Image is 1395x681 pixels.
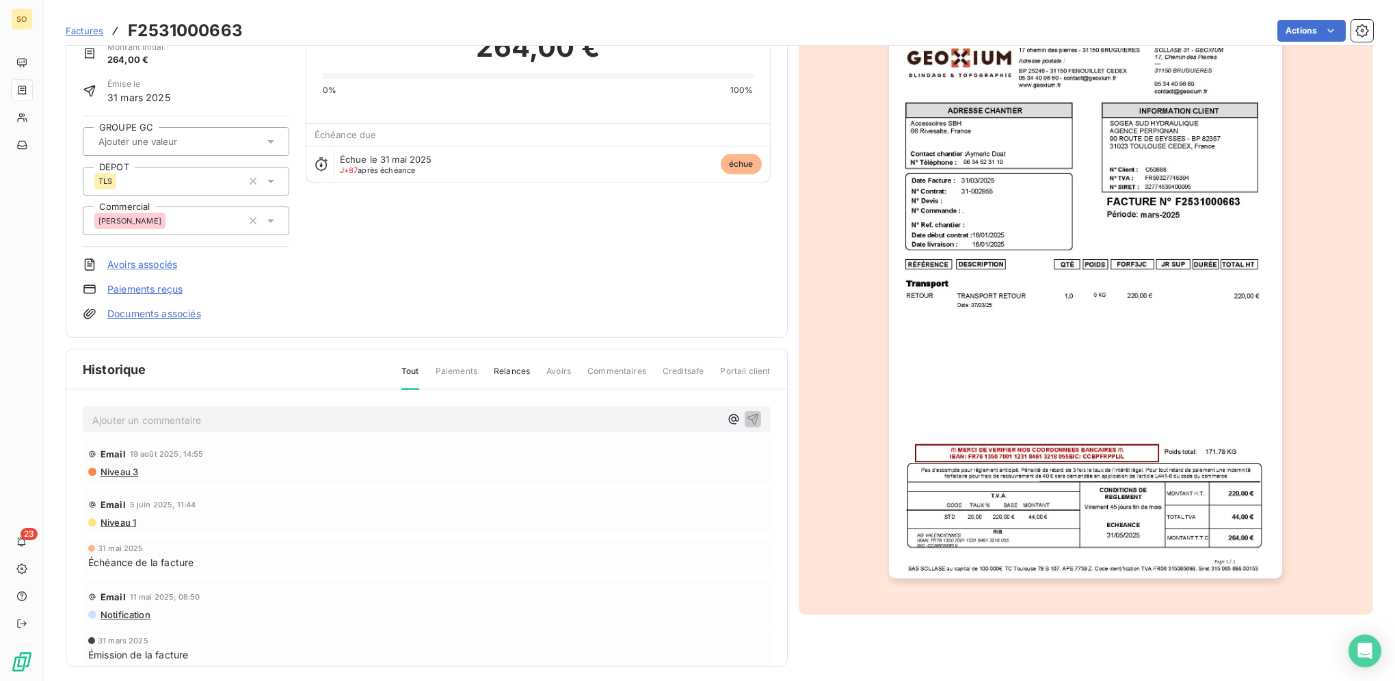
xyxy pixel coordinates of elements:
[11,651,33,673] img: Logo LeanPay
[130,593,200,601] span: 11 mai 2025, 08:50
[130,500,196,509] span: 5 juin 2025, 11:44
[98,217,161,225] span: [PERSON_NAME]
[101,591,126,602] span: Email
[436,365,477,388] span: Paiements
[340,166,416,174] span: après échéance
[107,78,170,90] span: Émise le
[99,609,150,620] span: Notification
[66,25,103,36] span: Factures
[401,365,419,390] span: Tout
[99,466,138,477] span: Niveau 3
[99,517,136,528] span: Niveau 1
[730,84,754,96] span: 100%
[107,90,170,105] span: 31 mars 2025
[98,544,144,552] span: 31 mai 2025
[721,154,762,174] span: échue
[663,365,704,388] span: Creditsafe
[340,165,358,175] span: J+87
[340,154,432,165] span: Échue le 31 mai 2025
[315,129,377,140] span: Échéance due
[66,24,103,38] a: Factures
[101,499,126,510] span: Email
[720,365,770,388] span: Portail client
[476,27,599,68] span: 264,00 €
[587,365,646,388] span: Commentaires
[21,528,38,540] span: 23
[83,360,146,379] span: Historique
[107,41,163,53] span: Montant initial
[546,365,571,388] span: Avoirs
[107,307,201,321] a: Documents associés
[88,555,194,570] span: Échéance de la facture
[107,53,163,67] span: 264,00 €
[97,135,235,148] input: Ajouter une valeur
[494,365,530,388] span: Relances
[107,258,177,271] a: Avoirs associés
[11,8,33,30] div: SO
[107,282,183,296] a: Paiements reçus
[1348,635,1381,667] div: Open Intercom Messenger
[323,84,336,96] span: 0%
[98,637,148,645] span: 31 mars 2025
[130,450,204,458] span: 19 août 2025, 14:55
[889,22,1282,578] img: invoice_thumbnail
[128,18,243,43] h3: F2531000663
[101,449,126,459] span: Email
[88,647,188,662] span: Émission de la facture
[98,177,112,185] span: TLS
[1277,20,1346,42] button: Actions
